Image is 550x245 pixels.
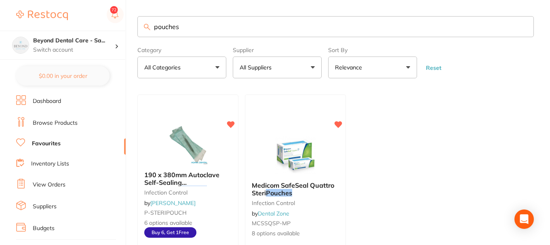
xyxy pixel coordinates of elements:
[424,64,444,71] button: Reset
[16,66,110,86] button: $0.00 in your order
[33,224,55,232] a: Budgets
[252,220,291,227] span: MCSSQSP-MP
[137,47,226,53] label: Category
[16,10,68,20] img: Restocq Logo
[137,16,534,37] input: Search Favourite Products
[328,57,417,78] button: Relevance
[33,97,61,105] a: Dashboard
[252,210,289,217] span: by
[162,124,214,165] img: 190 x 380mm Autoclave Self-Sealing Sterilisation Pouches 200/pk
[144,209,187,216] span: P-STERIPOUCH
[144,227,196,238] span: Buy 6, Get 1 Free
[144,189,232,196] small: infection control
[13,37,29,53] img: Beyond Dental Care - Sandstone Point
[33,46,115,54] p: Switch account
[335,63,365,71] p: Relevance
[33,203,57,211] a: Suppliers
[150,199,196,207] a: [PERSON_NAME]
[328,47,417,53] label: Sort By
[233,57,322,78] button: All Suppliers
[144,219,232,227] span: 6 options available
[137,57,226,78] button: All Categories
[144,171,232,186] b: 190 x 380mm Autoclave Self-Sealing Sterilisation Pouches 200/pk
[252,200,339,206] small: Infection Control
[181,186,207,194] em: Pouches
[33,37,115,45] h4: Beyond Dental Care - Sandstone Point
[252,230,339,238] span: 8 options available
[252,181,334,197] span: Medicom SafeSeal Quattro Steri
[266,189,292,197] em: Pouches
[252,182,339,197] b: Medicom SafeSeal Quattro Steri Pouches
[33,181,65,189] a: View Orders
[240,63,275,71] p: All Suppliers
[233,47,322,53] label: Supplier
[31,160,69,168] a: Inventory Lists
[144,63,184,71] p: All Categories
[33,119,78,127] a: Browse Products
[144,171,219,194] span: 190 x 380mm Autoclave Self-Sealing Sterilisation
[514,209,534,229] div: Open Intercom Messenger
[32,140,61,148] a: Favourites
[207,186,228,194] span: 200/pk
[16,6,68,25] a: Restocq Logo
[258,210,289,217] a: Dental Zone
[269,135,322,175] img: Medicom SafeSeal Quattro Steri Pouches
[144,199,196,207] span: by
